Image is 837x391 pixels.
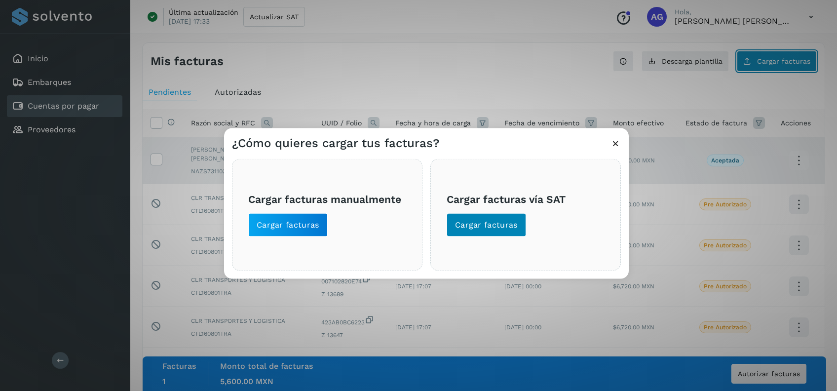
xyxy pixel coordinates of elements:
h3: ¿Cómo quieres cargar tus facturas? [232,136,439,151]
button: Cargar facturas [447,213,526,237]
h3: Cargar facturas manualmente [248,193,406,205]
h3: Cargar facturas vía SAT [447,193,605,205]
span: Cargar facturas [257,220,319,231]
span: Cargar facturas [455,220,518,231]
button: Cargar facturas [248,213,328,237]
